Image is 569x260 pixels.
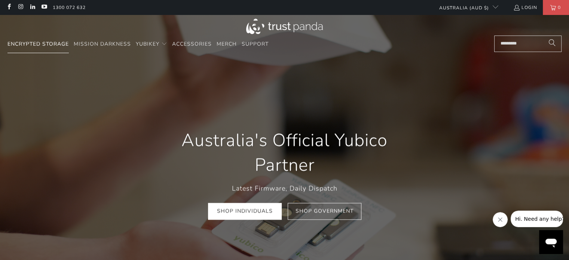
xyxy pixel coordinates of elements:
[6,4,12,10] a: Trust Panda Australia on Facebook
[17,4,24,10] a: Trust Panda Australia on Instagram
[539,230,563,254] iframe: Button to launch messaging window
[74,36,131,53] a: Mission Darkness
[242,36,269,53] a: Support
[41,4,47,10] a: Trust Panda Australia on YouTube
[493,212,508,227] iframe: Close message
[136,36,167,53] summary: YubiKey
[7,36,269,53] nav: Translation missing: en.navigation.header.main_nav
[53,3,86,12] a: 1300 072 632
[288,203,361,220] a: Shop Government
[136,40,159,48] span: YubiKey
[172,40,212,48] span: Accessories
[217,40,237,48] span: Merch
[513,3,537,12] a: Login
[161,183,408,194] p: Latest Firmware, Daily Dispatch
[7,40,69,48] span: Encrypted Storage
[172,36,212,53] a: Accessories
[29,4,36,10] a: Trust Panda Australia on LinkedIn
[217,36,237,53] a: Merch
[246,19,323,34] img: Trust Panda Australia
[7,36,69,53] a: Encrypted Storage
[161,128,408,177] h1: Australia's Official Yubico Partner
[494,36,562,52] input: Search...
[208,203,282,220] a: Shop Individuals
[74,40,131,48] span: Mission Darkness
[4,5,54,11] span: Hi. Need any help?
[543,36,562,52] button: Search
[242,40,269,48] span: Support
[511,211,563,227] iframe: Message from company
